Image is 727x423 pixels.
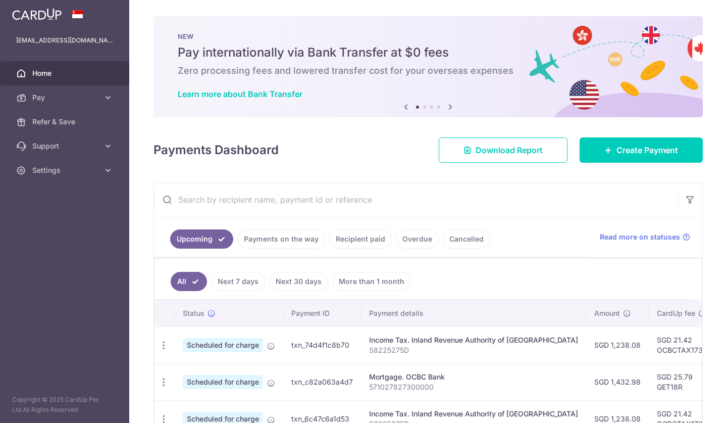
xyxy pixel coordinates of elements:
td: txn_c82a063a4d7 [283,363,361,400]
p: NEW [178,32,679,40]
a: Next 30 days [269,272,328,291]
a: Payments on the way [237,229,325,249]
h6: Zero processing fees and lowered transfer cost for your overseas expenses [178,65,679,77]
span: Home [32,68,99,78]
p: S8225275D [369,345,578,355]
img: Bank transfer banner [153,16,703,117]
a: Cancelled [443,229,490,249]
th: Payment ID [283,300,361,326]
td: SGD 1,238.08 [586,326,649,363]
a: Download Report [439,137,567,163]
div: Mortgage. OCBC Bank [369,372,578,382]
th: Payment details [361,300,586,326]
a: Create Payment [580,137,703,163]
span: Scheduled for charge [183,338,263,352]
span: Pay [32,92,99,103]
p: 571027827300000 [369,382,578,392]
a: Next 7 days [211,272,265,291]
a: Learn more about Bank Transfer [178,89,302,99]
span: CardUp fee [657,308,695,318]
span: Download Report [476,144,543,156]
a: Upcoming [170,229,233,249]
span: Scheduled for charge [183,375,263,389]
a: Read more on statuses [600,232,690,242]
td: SGD 21.42 OCBCTAX173 [649,326,714,363]
a: Recipient paid [329,229,392,249]
span: Settings [32,165,99,175]
span: Refer & Save [32,117,99,127]
img: CardUp [12,8,62,20]
p: [EMAIL_ADDRESS][DOMAIN_NAME] [16,35,113,45]
a: Overdue [396,229,439,249]
span: Status [183,308,204,318]
td: SGD 1,432.98 [586,363,649,400]
span: Support [32,141,99,151]
span: Amount [594,308,620,318]
span: Read more on statuses [600,232,680,242]
td: txn_74d4f1c8b70 [283,326,361,363]
input: Search by recipient name, payment id or reference [154,183,678,216]
span: Create Payment [616,144,678,156]
h4: Payments Dashboard [153,141,279,159]
div: Income Tax. Inland Revenue Authority of [GEOGRAPHIC_DATA] [369,335,578,345]
h5: Pay internationally via Bank Transfer at $0 fees [178,44,679,61]
td: SGD 25.79 GET18R [649,363,714,400]
div: Income Tax. Inland Revenue Authority of [GEOGRAPHIC_DATA] [369,409,578,419]
a: All [171,272,207,291]
a: More than 1 month [332,272,411,291]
